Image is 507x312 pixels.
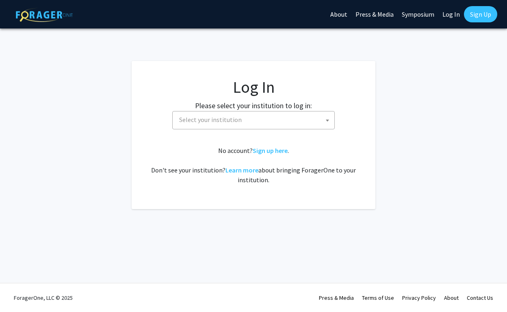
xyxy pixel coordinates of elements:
a: Press & Media [319,294,354,301]
a: About [444,294,459,301]
div: No account? . Don't see your institution? about bringing ForagerOne to your institution. [148,146,359,185]
div: ForagerOne, LLC © 2025 [14,284,73,312]
a: Terms of Use [362,294,394,301]
label: Please select your institution to log in: [195,100,312,111]
img: ForagerOne Logo [16,8,73,22]
span: Select your institution [179,116,242,124]
a: Contact Us [467,294,493,301]
h1: Log In [148,77,359,97]
a: Sign up here [253,146,288,155]
a: Learn more about bringing ForagerOne to your institution [225,166,258,174]
span: Select your institution [176,111,334,128]
a: Sign Up [464,6,497,22]
span: Select your institution [172,111,335,129]
a: Privacy Policy [402,294,436,301]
